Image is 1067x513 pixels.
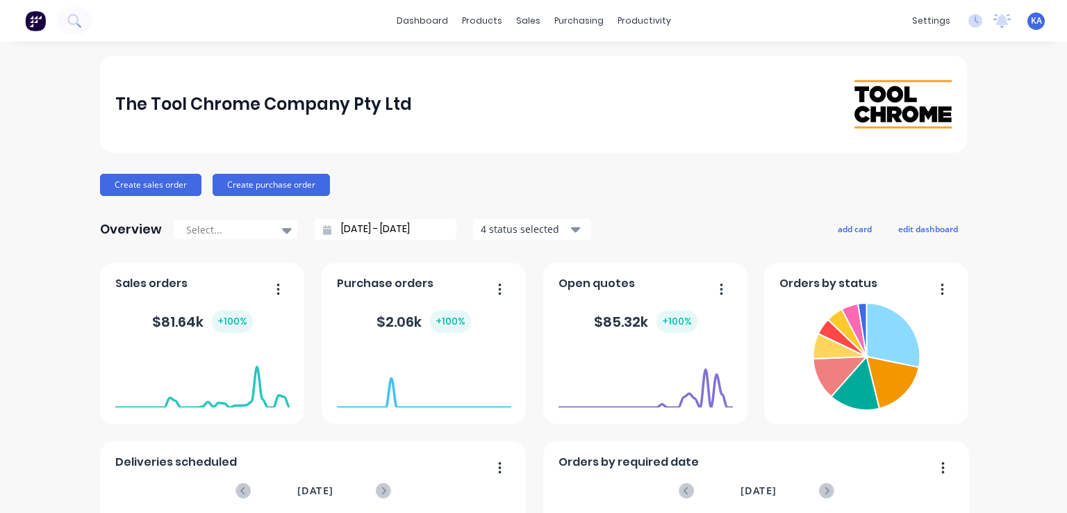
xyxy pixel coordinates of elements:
div: + 100 % [656,310,697,333]
button: Create purchase order [213,174,330,196]
span: Purchase orders [337,275,433,292]
a: dashboard [390,10,455,31]
span: Orders by status [779,275,877,292]
div: 4 status selected [481,222,568,236]
div: The Tool Chrome Company Pty Ltd [115,90,412,118]
div: settings [905,10,957,31]
div: $ 85.32k [594,310,697,333]
span: KA [1031,15,1042,27]
div: $ 2.06k [377,310,471,333]
button: add card [829,220,881,238]
div: productivity [611,10,678,31]
div: + 100 % [212,310,253,333]
span: [DATE] [297,483,333,498]
div: $ 81.64k [152,310,253,333]
div: sales [509,10,547,31]
span: [DATE] [741,483,777,498]
span: Sales orders [115,275,188,292]
img: Factory [25,10,46,31]
div: products [455,10,509,31]
button: edit dashboard [889,220,967,238]
span: Deliveries scheduled [115,454,237,471]
span: Open quotes [559,275,635,292]
div: Overview [100,215,162,243]
button: 4 status selected [473,219,591,240]
div: + 100 % [430,310,471,333]
div: purchasing [547,10,611,31]
img: The Tool Chrome Company Pty Ltd [854,80,952,128]
button: Create sales order [100,174,201,196]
